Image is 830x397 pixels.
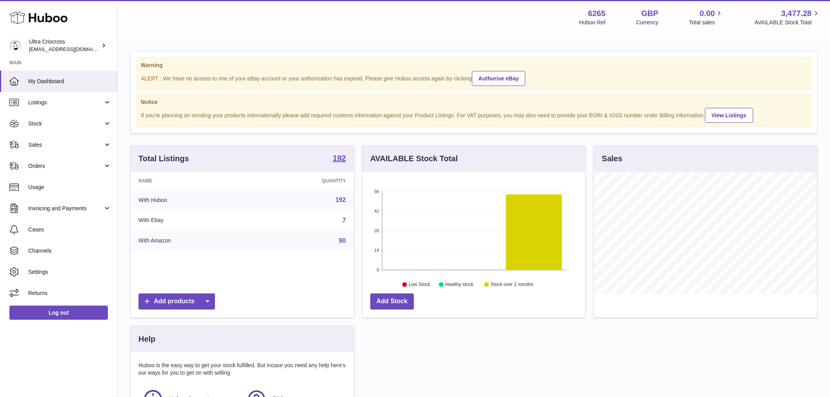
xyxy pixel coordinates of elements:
td: With Huboo [131,190,253,210]
span: Sales [28,141,103,149]
td: With Amazon [131,231,253,251]
span: Total sales [689,19,724,26]
text: Stock over 2 months [490,282,533,288]
th: Name [131,172,253,190]
span: Stock [28,120,103,127]
a: 192 [333,154,346,164]
span: My Dashboard [28,78,111,85]
a: 0.00 Total sales [689,8,724,26]
span: Cases [28,226,111,233]
div: Huboo Ref [579,19,606,26]
th: Quantity [253,172,353,190]
text: Healthy stock [445,282,474,288]
span: Channels [28,247,111,255]
a: 192 [335,197,346,203]
strong: 6265 [588,8,606,19]
p: Huboo is the easy way to get your stock fulfilled. But incase you need any help here's our ways f... [138,362,346,377]
div: If you're planning on sending your products internationally please add required customs informati... [141,107,807,123]
div: ALERT : We have no access to one of your eBay account or your authorisation has expired. Please g... [141,70,807,86]
span: [EMAIL_ADDRESS][DOMAIN_NAME] [29,46,115,52]
strong: Notice [141,98,807,106]
a: Log out [9,306,108,320]
h3: Sales [602,153,622,164]
a: Add products [138,293,215,310]
text: 14 [374,248,379,253]
text: 42 [374,209,379,213]
span: Usage [28,184,111,191]
span: 3,477.28 [781,8,812,19]
span: Invoicing and Payments [28,205,103,212]
strong: 192 [333,154,346,162]
td: With Ebay [131,210,253,231]
h3: AVAILABLE Stock Total [370,153,458,164]
span: 0.00 [700,8,715,19]
h3: Help [138,334,155,344]
a: View Listings [705,108,753,123]
text: 0 [377,268,379,272]
span: Returns [28,290,111,297]
a: 7 [342,217,346,224]
h3: Total Listings [138,153,189,164]
img: internalAdmin-6265@internal.huboo.com [9,40,21,51]
span: Listings [28,99,103,106]
a: 3,477.28 AVAILABLE Stock Total [754,8,821,26]
text: 28 [374,228,379,233]
span: Orders [28,162,103,170]
strong: Warning [141,62,807,69]
div: Ultra Criscross [29,38,100,53]
text: 56 [374,189,379,194]
a: Authorise eBay [472,71,526,86]
div: Currency [636,19,659,26]
strong: GBP [641,8,658,19]
a: 90 [339,237,346,244]
span: AVAILABLE Stock Total [754,19,821,26]
span: Settings [28,268,111,276]
a: Add Stock [370,293,414,310]
text: Low Stock [409,282,431,288]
